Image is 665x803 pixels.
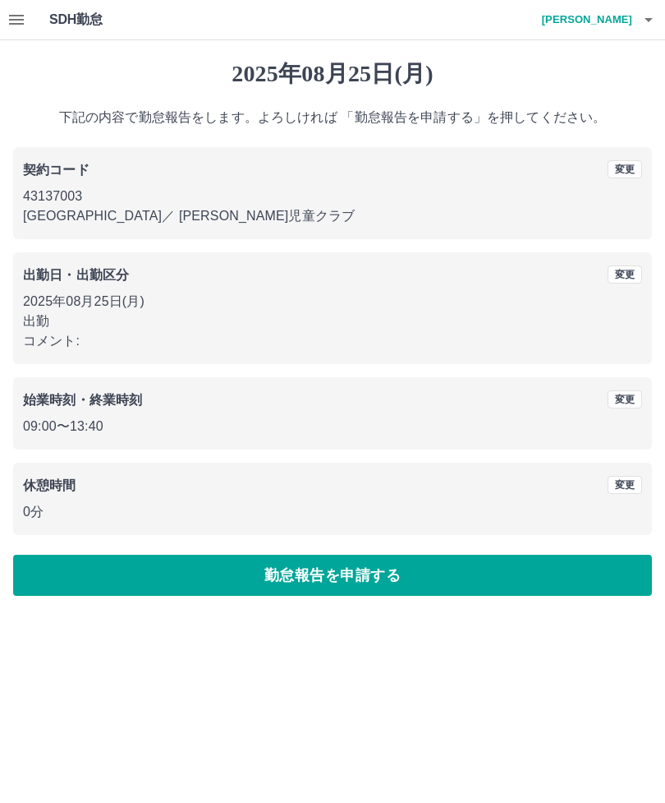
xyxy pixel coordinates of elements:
[23,417,642,436] p: 09:00 〜 13:40
[23,268,129,282] b: 出勤日・出勤区分
[13,108,652,127] p: 下記の内容で勤怠報告をします。よろしければ 「勤怠報告を申請する」を押してください。
[608,390,642,408] button: 変更
[23,206,642,226] p: [GEOGRAPHIC_DATA] ／ [PERSON_NAME]児童クラブ
[23,163,89,177] b: 契約コード
[608,160,642,178] button: 変更
[13,555,652,596] button: 勤怠報告を申請する
[608,476,642,494] button: 変更
[23,187,642,206] p: 43137003
[23,331,642,351] p: コメント:
[608,265,642,284] button: 変更
[23,393,142,407] b: 始業時刻・終業時刻
[23,312,642,331] p: 出勤
[13,60,652,88] h1: 2025年08月25日(月)
[23,502,642,522] p: 0分
[23,478,76,492] b: 休憩時間
[23,292,642,312] p: 2025年08月25日(月)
